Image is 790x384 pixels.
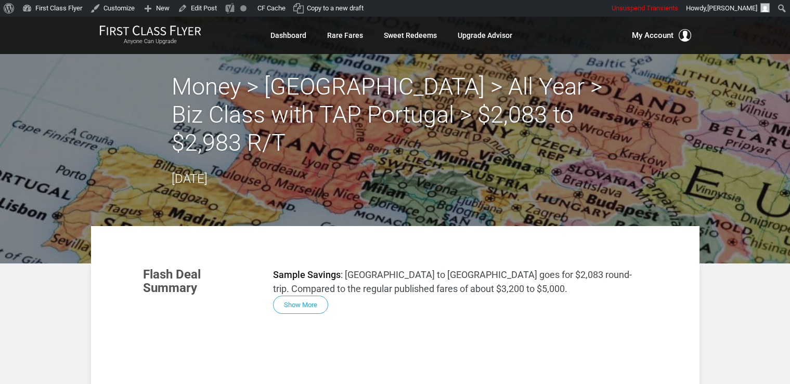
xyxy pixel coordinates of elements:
[143,268,257,295] h3: Flash Deal Summary
[99,38,201,45] small: Anyone Can Upgrade
[458,26,512,45] a: Upgrade Advisor
[270,26,306,45] a: Dashboard
[327,26,363,45] a: Rare Fares
[612,4,678,12] span: Unsuspend Transients
[172,171,208,186] time: [DATE]
[172,73,619,157] h2: Money > [GEOGRAPHIC_DATA] > All Year > Biz Class with TAP Portugal > $2,083 to $2,983 R/T
[273,296,328,314] button: Show More
[707,4,757,12] span: [PERSON_NAME]
[99,25,201,36] img: First Class Flyer
[632,29,691,42] button: My Account
[99,25,201,46] a: First Class FlyerAnyone Can Upgrade
[384,26,437,45] a: Sweet Redeems
[273,268,647,296] p: : [GEOGRAPHIC_DATA] to [GEOGRAPHIC_DATA] goes for $2,083 round-trip. Compared to the regular publ...
[632,29,674,42] span: My Account
[273,269,341,280] strong: Sample Savings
